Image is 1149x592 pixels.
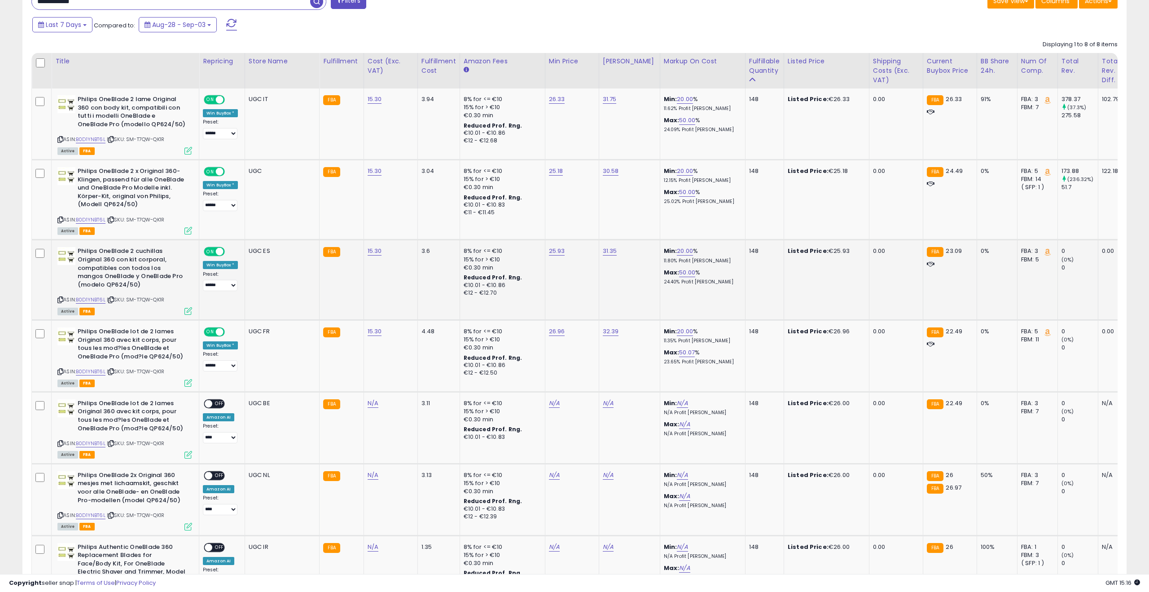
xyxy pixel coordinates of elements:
[788,95,829,103] b: Listed Price:
[464,513,538,521] div: €12 - €12.39
[1021,471,1051,479] div: FBA: 3
[788,167,829,175] b: Listed Price:
[1061,480,1074,487] small: (0%)
[249,95,313,103] div: UGC IT
[249,247,313,255] div: UGC ES
[323,167,340,177] small: FBA
[664,420,680,429] b: Max:
[664,268,680,277] b: Max:
[464,175,538,183] div: 15% for > €10
[603,327,619,336] a: 32.39
[421,57,456,75] div: Fulfillment Cost
[57,167,192,234] div: ASIN:
[749,327,777,336] div: 148
[679,420,690,429] a: N/A
[788,471,862,479] div: €26.00
[664,188,738,205] div: %
[464,167,538,175] div: 8% for <= €10
[1021,247,1051,255] div: FBA: 3
[603,543,614,552] a: N/A
[464,122,522,129] b: Reduced Prof. Rng.
[873,471,916,479] div: 0.00
[57,523,78,530] span: All listings currently available for purchase on Amazon
[323,95,340,105] small: FBA
[368,167,382,176] a: 15.30
[421,327,453,336] div: 4.48
[421,95,453,103] div: 3.94
[107,512,164,519] span: | SKU: SM-T7QW-QK1R
[664,399,677,407] b: Min:
[464,344,538,352] div: €0.30 min
[57,327,75,345] img: 41C6O6NjVqL._SL40_.jpg
[981,399,1010,407] div: 0%
[664,269,738,285] div: %
[664,503,738,509] p: N/A Profit [PERSON_NAME]
[664,410,738,416] p: N/A Profit [PERSON_NAME]
[677,543,688,552] a: N/A
[203,191,238,211] div: Preset:
[76,296,105,304] a: B0D1YNBT6L
[212,400,227,407] span: OFF
[464,399,538,407] div: 8% for <= €10
[152,20,206,29] span: Aug-28 - Sep-03
[1021,327,1051,336] div: FBA: 5
[788,95,862,103] div: €26.33
[679,348,695,357] a: 50.07
[421,167,453,175] div: 3.04
[749,471,777,479] div: 148
[464,362,538,369] div: €10.01 - €10.86
[603,399,614,408] a: N/A
[464,57,541,66] div: Amazon Fees
[788,167,862,175] div: €25.18
[549,95,565,104] a: 26.33
[1021,95,1051,103] div: FBA: 3
[1102,327,1119,336] div: 0.00
[873,247,916,255] div: 0.00
[78,471,187,507] b: Philips OneBlade 2x Original 360 mesjes met lichaamskit, geschikt voor alle OneBlade- en OneBlade...
[927,327,943,337] small: FBA
[464,479,538,487] div: 15% for > €10
[79,380,95,387] span: FBA
[76,136,105,143] a: B0D1YNBT6L
[323,247,340,257] small: FBA
[464,415,538,424] div: €0.30 min
[323,327,340,337] small: FBA
[464,111,538,119] div: €0.30 min
[368,543,378,552] a: N/A
[679,564,690,573] a: N/A
[107,440,164,447] span: | SKU: SM-T7QW-QK1R
[1043,40,1118,49] div: Displaying 1 to 8 of 8 items
[464,354,522,362] b: Reduced Prof. Rng.
[549,247,565,256] a: 25.93
[464,183,538,191] div: €0.30 min
[107,296,164,303] span: | SKU: SM-T7QW-QK1R
[76,368,105,376] a: B0D1YNBT6L
[139,17,217,32] button: Aug-28 - Sep-03
[1021,103,1051,111] div: FBM: 7
[1021,175,1051,183] div: FBM: 14
[603,57,656,66] div: [PERSON_NAME]
[788,471,829,479] b: Listed Price:
[205,168,216,176] span: ON
[224,168,238,176] span: OFF
[203,495,238,515] div: Preset:
[224,328,238,336] span: OFF
[664,327,677,336] b: Min:
[78,399,187,435] b: Philips OneBlade lot de 2 lames Original 360 avec kit corps, pour tous les mod?les OneBlade et On...
[677,327,693,336] a: 20.00
[1061,183,1098,191] div: 51.7
[464,66,469,74] small: Amazon Fees.
[79,523,95,530] span: FBA
[549,399,560,408] a: N/A
[664,431,738,437] p: N/A Profit [PERSON_NAME]
[76,512,105,519] a: B0D1YNBT6L
[788,247,862,255] div: €25.93
[603,167,619,176] a: 30.58
[464,247,538,255] div: 8% for <= €10
[603,95,617,104] a: 31.75
[981,95,1010,103] div: 91%
[368,471,378,480] a: N/A
[946,399,962,407] span: 22.49
[464,425,522,433] b: Reduced Prof. Rng.
[464,336,538,344] div: 15% for > €10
